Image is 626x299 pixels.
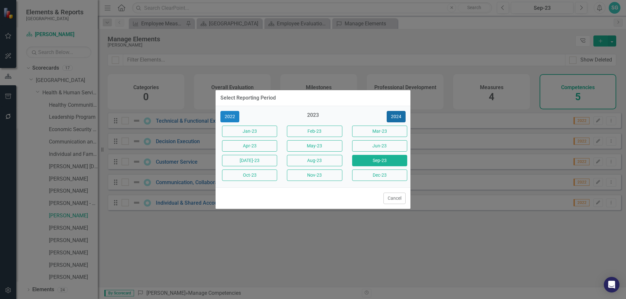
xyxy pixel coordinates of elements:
[287,126,342,137] button: Feb-23
[287,170,342,181] button: Nov-23
[352,170,407,181] button: Dec-23
[222,140,277,152] button: Apr-23
[222,170,277,181] button: Oct-23
[220,95,276,101] div: Select Reporting Period
[287,140,342,152] button: May-23
[387,111,406,122] button: 2024
[352,140,407,152] button: Jun-23
[222,126,277,137] button: Jan-23
[287,155,342,166] button: Aug-23
[352,126,407,137] button: Mar-23
[383,193,406,204] button: Cancel
[222,155,277,166] button: [DATE]-23
[285,112,340,122] div: 2023
[604,277,619,292] div: Open Intercom Messenger
[352,155,407,166] button: Sep-23
[220,111,239,122] button: 2022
